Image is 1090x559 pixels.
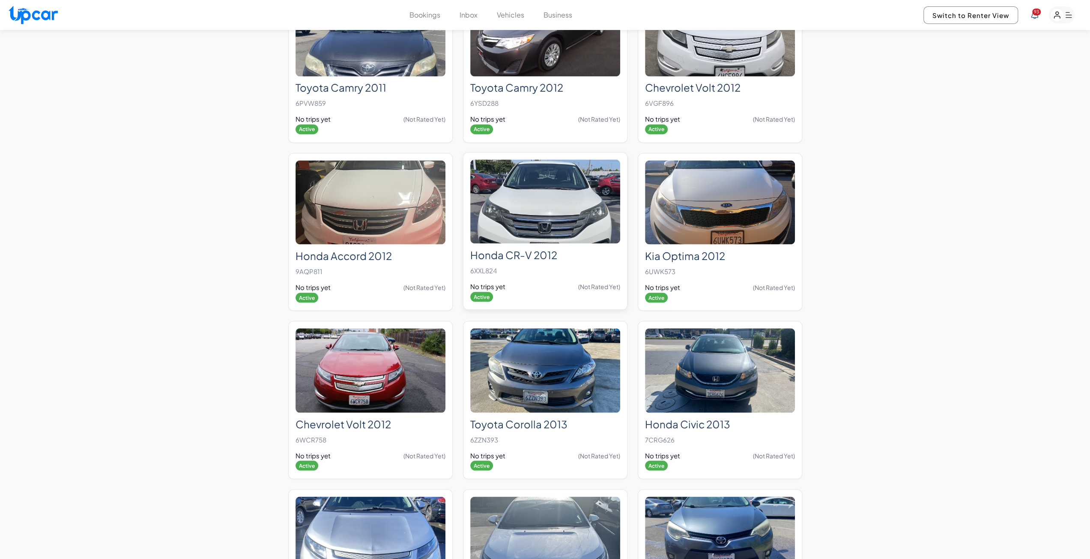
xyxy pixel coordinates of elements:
h2: Toyota Corolla 2013 [470,418,620,430]
span: Active [645,124,668,134]
span: (Not Rated Yet) [753,283,795,291]
button: Inbox [460,10,478,20]
img: Honda CR-V 2012 [470,159,620,244]
p: 6ZZN393 [470,433,620,445]
span: Active [645,460,668,470]
button: Business [544,10,572,20]
img: Upcar Logo [9,6,58,24]
img: Toyota Corolla 2013 [470,328,620,413]
span: No trips yet [645,451,680,460]
span: (Not Rated Yet) [578,451,620,460]
p: 6WCR758 [296,433,445,445]
span: (Not Rated Yet) [578,282,620,290]
span: You have new notifications [1032,9,1041,15]
span: Active [470,124,493,134]
button: Vehicles [497,10,524,20]
button: Switch to Renter View [923,6,1018,24]
span: Active [296,293,318,302]
h2: Honda Accord 2012 [296,249,445,262]
h2: Honda CR-V 2012 [470,248,620,261]
p: 6VGF896 [645,97,795,109]
span: (Not Rated Yet) [403,451,445,460]
span: No trips yet [470,281,505,291]
span: (Not Rated Yet) [403,283,445,291]
img: Honda Civic 2013 [645,328,795,413]
span: (Not Rated Yet) [753,115,795,123]
span: Active [296,124,318,134]
span: No trips yet [645,114,680,124]
span: No trips yet [296,114,331,124]
span: (Not Rated Yet) [403,115,445,123]
h2: Kia Optima 2012 [645,249,795,262]
p: 6YSD288 [470,97,620,109]
p: 6PVW859 [296,97,445,109]
h2: Toyota Camry 2011 [296,81,445,94]
span: (Not Rated Yet) [578,115,620,123]
img: Chevrolet Volt 2012 [296,328,445,413]
span: No trips yet [296,282,331,292]
h2: Chevrolet Volt 2012 [645,81,795,94]
span: Active [470,292,493,302]
p: 9AQP811 [296,265,445,277]
h2: Chevrolet Volt 2012 [296,418,445,430]
h2: Honda Civic 2013 [645,418,795,430]
span: Active [296,460,318,470]
button: Bookings [409,10,440,20]
span: Active [645,293,668,302]
h2: Toyota Camry 2012 [470,81,620,94]
p: 6XXL824 [470,264,620,276]
p: 7CRG626 [645,433,795,445]
span: No trips yet [470,451,505,460]
span: No trips yet [470,114,505,124]
span: No trips yet [296,451,331,460]
span: (Not Rated Yet) [753,451,795,460]
img: Kia Optima 2012 [645,160,795,245]
img: Honda Accord 2012 [296,160,445,245]
span: Active [470,460,493,470]
span: No trips yet [645,282,680,292]
p: 6UWK573 [645,265,795,277]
